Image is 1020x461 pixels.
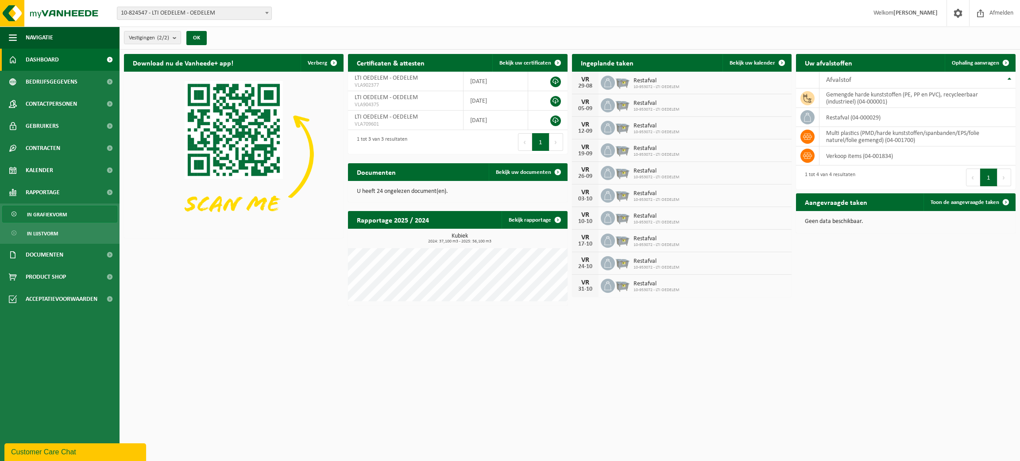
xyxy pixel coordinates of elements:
span: Vestigingen [129,31,169,45]
button: OK [186,31,207,45]
span: Bekijk uw kalender [730,60,775,66]
span: 10-953072 - LTI OEDELEM [634,85,680,90]
span: 10-953072 - LTI OEDELEM [634,130,680,135]
td: verkoop items (04-001834) [819,146,1016,165]
img: WB-2500-GAL-GY-01 [615,255,630,270]
div: VR [576,279,594,286]
div: VR [576,166,594,173]
span: LTI OEDELEM - OEDELEM [355,94,418,101]
span: Product Shop [26,266,66,288]
div: VR [576,121,594,128]
a: Ophaling aanvragen [945,54,1015,72]
div: 26-09 [576,173,594,180]
span: Ophaling aanvragen [952,60,999,66]
img: WB-2500-GAL-GY-01 [615,74,630,89]
div: 03-10 [576,196,594,202]
span: Restafval [634,145,680,152]
a: In lijstvorm [2,225,117,242]
div: VR [576,99,594,106]
span: VLA709601 [355,121,456,128]
p: Geen data beschikbaar. [805,219,1007,225]
div: 1 tot 4 van 4 resultaten [800,168,855,187]
div: VR [576,76,594,83]
div: 12-09 [576,128,594,134]
span: Restafval [634,190,680,197]
div: 05-09 [576,106,594,112]
td: restafval (04-000029) [819,108,1016,127]
a: Bekijk rapportage [502,211,567,229]
span: Gebruikers [26,115,59,137]
span: 10-953072 - LTI OEDELEM [634,107,680,112]
button: Verberg [301,54,343,72]
div: VR [576,257,594,264]
img: WB-2500-GAL-GY-01 [615,232,630,247]
iframe: chat widget [4,442,148,461]
img: WB-2500-GAL-GY-01 [615,142,630,157]
button: 1 [532,133,549,151]
h2: Documenten [348,163,405,181]
h2: Aangevraagde taken [796,193,876,211]
span: Navigatie [26,27,53,49]
span: Kalender [26,159,53,181]
td: multi plastics (PMD/harde kunststoffen/spanbanden/EPS/folie naturel/folie gemengd) (04-001700) [819,127,1016,146]
span: Contactpersonen [26,93,77,115]
div: 17-10 [576,241,594,247]
span: 10-953072 - LTI OEDELEM [634,220,680,225]
span: LTI OEDELEM - OEDELEM [355,75,418,81]
button: Previous [966,169,980,186]
span: In grafiekvorm [27,206,67,223]
span: Toon de aangevraagde taken [931,200,999,205]
h2: Ingeplande taken [572,54,642,71]
span: Restafval [634,168,680,175]
span: 10-953072 - LTI OEDELEM [634,152,680,158]
td: [DATE] [464,72,528,91]
span: Restafval [634,258,680,265]
button: 1 [980,169,997,186]
a: Bekijk uw certificaten [492,54,567,72]
count: (2/2) [157,35,169,41]
a: Bekijk uw documenten [489,163,567,181]
h2: Download nu de Vanheede+ app! [124,54,242,71]
span: Bekijk uw certificaten [499,60,551,66]
h3: Kubiek [352,233,568,244]
img: WB-2500-GAL-GY-01 [615,187,630,202]
span: Acceptatievoorwaarden [26,288,97,310]
span: Bekijk uw documenten [496,169,551,175]
div: VR [576,189,594,196]
div: 19-09 [576,151,594,157]
h2: Certificaten & attesten [348,54,433,71]
div: 29-08 [576,83,594,89]
span: 2024: 37,100 m3 - 2025: 56,100 m3 [352,239,568,244]
span: Contracten [26,137,60,159]
span: Restafval [634,280,680,288]
h2: Uw afvalstoffen [796,54,861,71]
img: WB-2500-GAL-GY-01 [615,97,630,112]
button: Previous [518,133,532,151]
span: 10-824547 - LTI OEDELEM - OEDELEM [117,7,272,20]
span: 10-953072 - LTI OEDELEM [634,197,680,203]
span: Restafval [634,213,680,220]
img: WB-2500-GAL-GY-01 [615,119,630,134]
td: [DATE] [464,111,528,130]
div: VR [576,144,594,151]
span: VLA902377 [355,82,456,89]
div: 24-10 [576,264,594,270]
td: [DATE] [464,91,528,111]
span: LTI OEDELEM - OEDELEM [355,114,418,120]
span: Restafval [634,123,680,130]
a: In grafiekvorm [2,206,117,223]
img: WB-2500-GAL-GY-01 [615,277,630,292]
div: 10-10 [576,219,594,225]
a: Bekijk uw kalender [722,54,791,72]
span: 10-953072 - LTI OEDELEM [634,288,680,293]
div: 31-10 [576,286,594,292]
span: Bedrijfsgegevens [26,71,77,93]
span: 10-953072 - LTI OEDELEM [634,242,680,248]
td: gemengde harde kunststoffen (PE, PP en PVC), recycleerbaar (industrieel) (04-000001) [819,88,1016,108]
span: Restafval [634,235,680,242]
h2: Rapportage 2025 / 2024 [348,211,438,228]
span: Restafval [634,77,680,85]
span: Afvalstof [826,77,851,84]
span: Rapportage [26,181,60,204]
